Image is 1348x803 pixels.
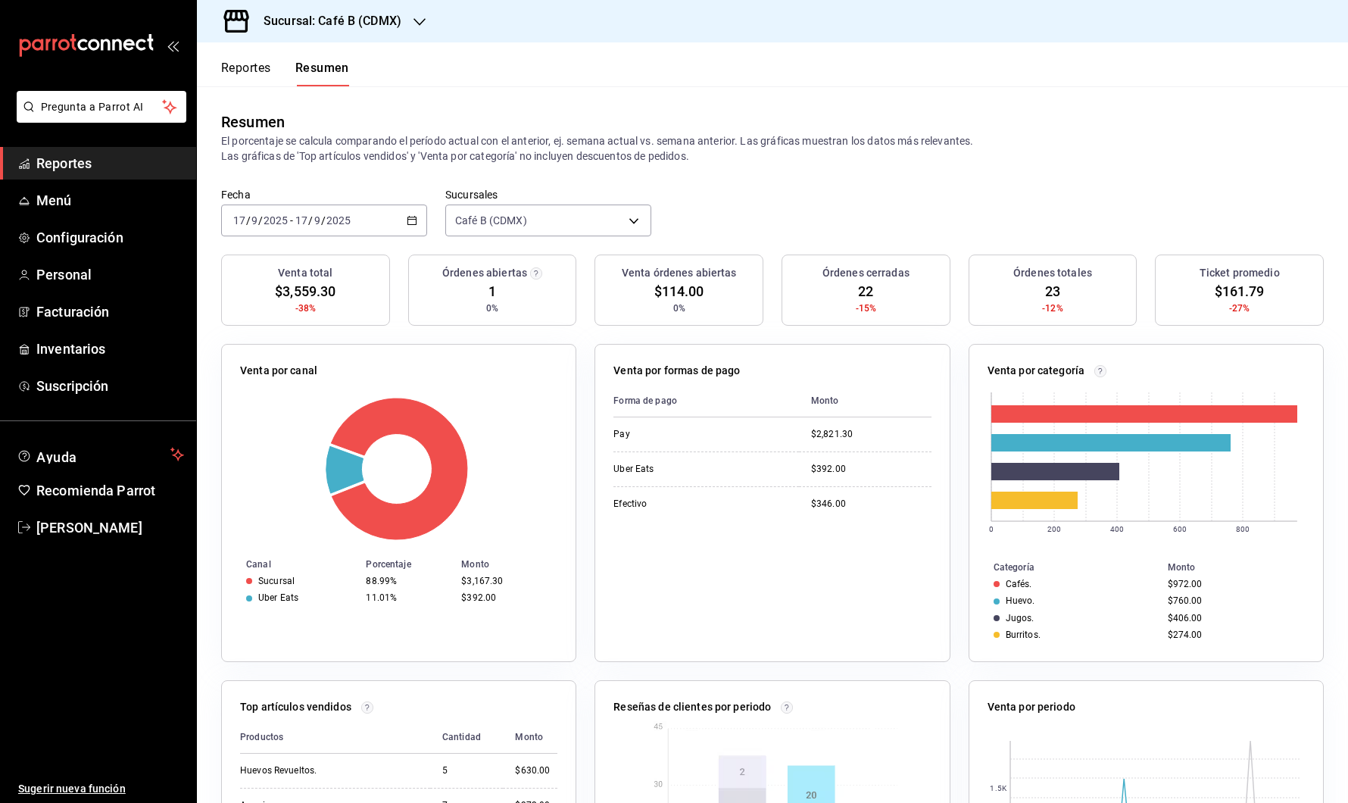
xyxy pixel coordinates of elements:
[240,699,351,715] p: Top artículos vendidos
[240,721,430,754] th: Productos
[221,111,285,133] div: Resumen
[366,576,449,586] div: 88.99%
[1168,595,1299,606] div: $760.00
[36,264,184,285] span: Personal
[1042,302,1063,315] span: -12%
[988,699,1075,715] p: Venta por periodo
[1172,525,1186,533] text: 600
[1200,265,1280,281] h3: Ticket promedio
[222,556,360,573] th: Canal
[258,214,263,227] span: /
[461,576,551,586] div: $3,167.30
[36,302,184,322] span: Facturación
[613,428,765,441] div: Pay
[445,189,651,200] label: Sucursales
[314,214,321,227] input: --
[488,281,496,302] span: 1
[246,214,251,227] span: /
[36,339,184,359] span: Inventarios
[251,12,401,30] h3: Sucursal: Café B (CDMX)
[263,214,289,227] input: ----
[613,498,765,511] div: Efectivo
[36,190,184,211] span: Menú
[673,302,685,315] span: 0%
[366,592,449,603] div: 11.01%
[258,576,295,586] div: Sucursal
[1006,630,1041,640] div: Burritos.
[988,363,1085,379] p: Venta por categoría
[822,265,910,281] h3: Órdenes cerradas
[240,363,317,379] p: Venta por canal
[221,133,1324,164] p: El porcentaje se calcula comparando el período actual con el anterior, ej. semana actual vs. sema...
[811,428,931,441] div: $2,821.30
[1006,613,1034,623] div: Jugos.
[486,302,498,315] span: 0%
[1006,579,1032,589] div: Cafés.
[622,265,737,281] h3: Venta órdenes abiertas
[969,559,1162,576] th: Categoría
[232,214,246,227] input: --
[240,764,392,777] div: Huevos Revueltos.
[275,281,335,302] span: $3,559.30
[654,281,704,302] span: $114.00
[856,302,877,315] span: -15%
[36,227,184,248] span: Configuración
[613,463,765,476] div: Uber Eats
[326,214,351,227] input: ----
[36,480,184,501] span: Recomienda Parrot
[1168,630,1299,640] div: $274.00
[1229,302,1250,315] span: -27%
[36,445,164,464] span: Ayuda
[221,189,427,200] label: Fecha
[1168,579,1299,589] div: $972.00
[18,781,184,797] span: Sugerir nueva función
[36,153,184,173] span: Reportes
[613,699,771,715] p: Reseñas de clientes por periodo
[1215,281,1265,302] span: $161.79
[515,764,557,777] div: $630.00
[799,385,931,417] th: Monto
[17,91,186,123] button: Pregunta a Parrot AI
[858,281,873,302] span: 22
[11,110,186,126] a: Pregunta a Parrot AI
[251,214,258,227] input: --
[167,39,179,52] button: open_drawer_menu
[811,463,931,476] div: $392.00
[989,525,994,533] text: 0
[811,498,931,511] div: $346.00
[1047,525,1060,533] text: 200
[1045,281,1060,302] span: 23
[1168,613,1299,623] div: $406.00
[290,214,293,227] span: -
[258,592,298,603] div: Uber Eats
[1235,525,1249,533] text: 800
[442,265,527,281] h3: Órdenes abiertas
[1162,559,1323,576] th: Monto
[1013,265,1092,281] h3: Órdenes totales
[442,764,491,777] div: 5
[1006,595,1035,606] div: Huevo.
[455,213,527,228] span: Café B (CDMX)
[278,265,332,281] h3: Venta total
[308,214,313,227] span: /
[1109,525,1123,533] text: 400
[295,302,317,315] span: -38%
[221,61,271,86] button: Reportes
[430,721,503,754] th: Cantidad
[321,214,326,227] span: /
[503,721,557,754] th: Monto
[41,99,163,115] span: Pregunta a Parrot AI
[221,61,349,86] div: navigation tabs
[613,385,799,417] th: Forma de pago
[36,517,184,538] span: [PERSON_NAME]
[36,376,184,396] span: Suscripción
[990,784,1006,792] text: 1.5K
[360,556,455,573] th: Porcentaje
[455,556,576,573] th: Monto
[295,214,308,227] input: --
[295,61,349,86] button: Resumen
[461,592,551,603] div: $392.00
[613,363,740,379] p: Venta por formas de pago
